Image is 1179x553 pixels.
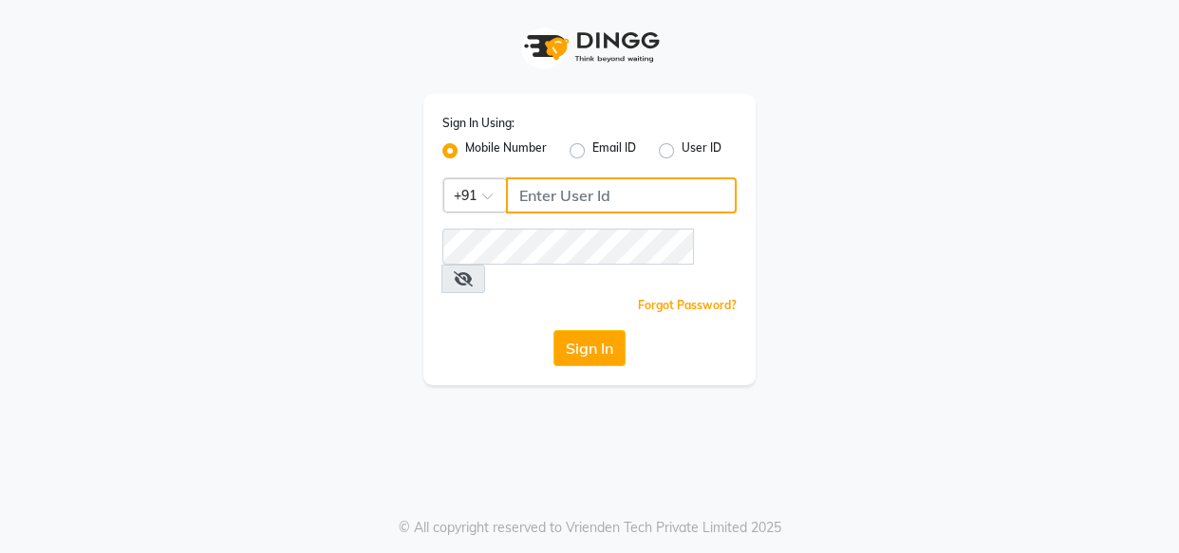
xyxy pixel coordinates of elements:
[638,298,737,312] a: Forgot Password?
[553,330,626,366] button: Sign In
[506,177,737,213] input: Username
[514,19,665,75] img: logo1.svg
[592,139,636,162] label: Email ID
[682,139,721,162] label: User ID
[442,115,515,132] label: Sign In Using:
[465,139,547,162] label: Mobile Number
[442,229,694,265] input: Username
